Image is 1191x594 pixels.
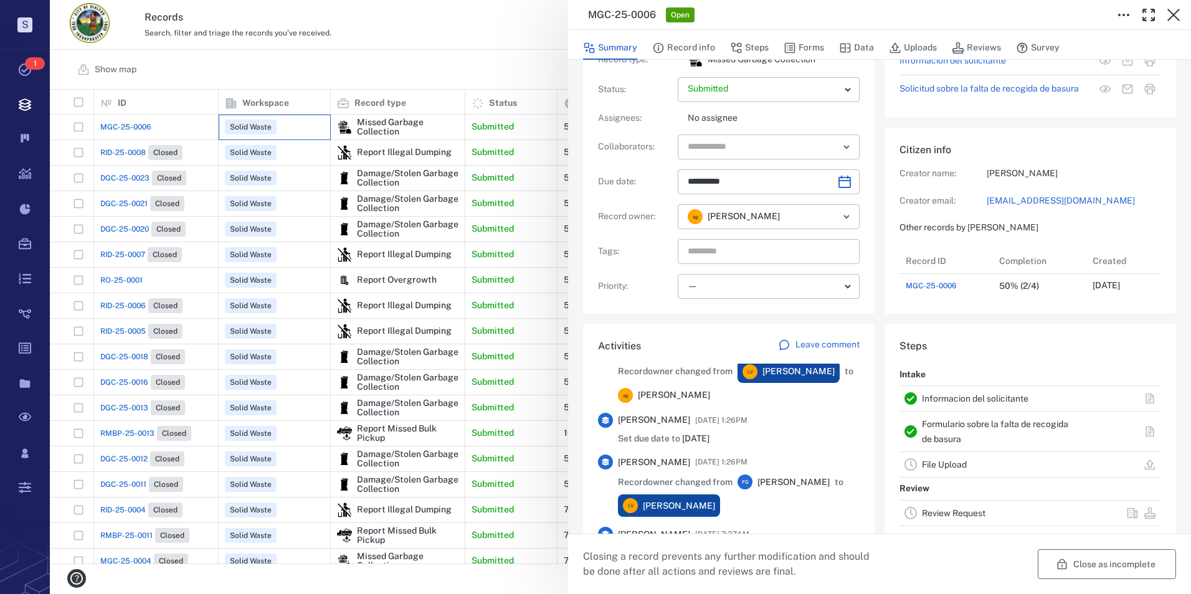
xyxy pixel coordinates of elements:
span: [DATE] [682,433,709,443]
button: Forms [784,36,824,60]
div: Created [1093,243,1126,278]
button: Mail form [1116,50,1139,72]
button: View form in the step [1094,78,1116,100]
p: Record type : [598,54,673,66]
span: Record owner changed from [618,365,733,378]
p: S [17,17,32,32]
button: Survey [1016,36,1060,60]
p: Missed Garbage Collection [708,54,815,66]
p: Review [899,478,929,500]
p: No assignee [688,112,860,125]
a: MGC-25-0006 [906,280,957,291]
button: Choose date, selected date is Sep 26, 2025 [832,169,857,194]
span: Set due date to [618,433,709,445]
div: Citizen infoCreator name:[PERSON_NAME]Creator email:[EMAIL_ADDRESS][DOMAIN_NAME]Other records by ... [885,128,1176,324]
a: Formulario sobre la falta de recogida de basura [922,419,1068,444]
button: Steps [730,36,769,60]
a: Leave comment [778,339,860,354]
p: Assignees : [598,112,673,125]
button: Record info [652,36,715,60]
h6: Activities [598,339,641,354]
span: Help [28,9,54,20]
a: Informacion del solicitante [899,55,1006,67]
p: [PERSON_NAME] [987,167,1161,180]
button: Summary [583,36,637,60]
a: Informacion del solicitante [922,394,1028,403]
button: Print form [1139,78,1161,100]
span: Open [668,10,692,21]
p: Collaborators : [598,141,673,153]
p: Due date : [598,176,673,188]
h6: Citizen info [899,143,1161,158]
button: Data [839,36,874,60]
div: L V [743,364,757,379]
h6: Steps [899,339,1161,354]
button: Open [838,138,855,156]
span: [PERSON_NAME] [638,389,710,402]
div: FormsInformacion del solicitanteView form in the stepMail formPrint formSolicitud sobre la falta ... [885,12,1176,128]
button: Print form [1139,50,1161,72]
p: Tags : [598,245,673,258]
div: — [688,279,840,293]
div: 50% (2/4) [999,281,1039,291]
p: Priority : [598,280,673,293]
div: StepsIntakeInformacion del solicitanteFormulario sobre la falta de recogida de basuraFile UploadR... [885,324,1176,551]
div: Record infoRecord type:icon Missed Garbage CollectionMissed Garbage CollectionStatus:Assignees:No... [583,12,875,324]
span: to [845,365,853,378]
button: Close as incomplete [1038,549,1176,579]
span: [PERSON_NAME] [762,365,835,378]
p: Creator email: [899,195,987,207]
div: Created [1086,248,1180,273]
h3: MGC-25-0006 [588,7,656,22]
span: Record owner changed from [618,476,733,489]
p: Record owner : [598,210,673,223]
a: Solicitud sobre la falta de recogida de basura [899,83,1079,95]
p: Leave comment [795,339,860,351]
button: Close [1161,2,1186,27]
span: 1 [25,57,45,70]
button: Toggle Fullscreen [1136,2,1161,27]
span: [PERSON_NAME] [708,210,780,223]
div: L V [623,498,638,513]
div: Completion [999,243,1046,278]
button: Uploads [889,36,937,60]
p: Other records by [PERSON_NAME] [899,222,1161,234]
a: Review Request [922,508,985,518]
p: Status : [598,83,673,96]
span: [PERSON_NAME] [643,500,715,512]
span: [PERSON_NAME] [618,529,690,541]
a: File Upload [922,460,967,469]
p: Closing a record prevents any further modification and should be done after all actions and revie... [583,549,880,579]
span: [PERSON_NAME] [757,476,830,489]
p: Submitted [688,83,840,95]
button: Mail form [1116,78,1139,100]
div: Record ID [899,248,993,273]
div: a g [688,209,703,224]
p: Intake [899,364,926,386]
img: icon Missed Garbage Collection [688,52,703,67]
span: [DATE] 1:26PM [695,413,747,428]
span: [PERSON_NAME] [618,456,690,469]
p: [DATE] [1093,280,1120,292]
p: Creator name: [899,167,987,180]
div: Completion [993,248,1086,273]
span: [DATE] 1:26PM [695,455,747,469]
div: F G [738,474,752,489]
button: Reviews [952,36,1001,60]
span: [DATE] 7:37AM [695,527,749,542]
button: Open [838,208,855,225]
div: a g [618,388,633,403]
a: [EMAIL_ADDRESS][DOMAIN_NAME] [987,195,1161,207]
div: Record ID [906,243,946,278]
button: View form in the step [1094,50,1116,72]
span: to [835,476,843,489]
span: [PERSON_NAME] [618,414,690,427]
button: Toggle to Edit Boxes [1111,2,1136,27]
div: Missed Garbage Collection [688,52,703,67]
